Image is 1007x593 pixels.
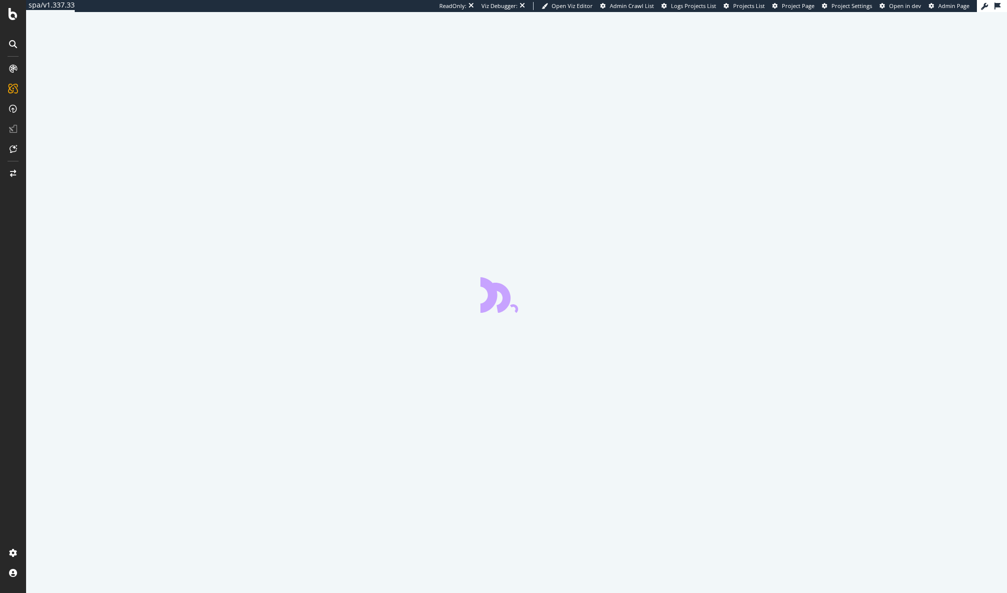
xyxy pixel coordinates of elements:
[733,2,765,10] span: Projects List
[481,2,518,10] div: Viz Debugger:
[671,2,716,10] span: Logs Projects List
[610,2,654,10] span: Admin Crawl List
[600,2,654,10] a: Admin Crawl List
[822,2,872,10] a: Project Settings
[772,2,814,10] a: Project Page
[929,2,969,10] a: Admin Page
[889,2,921,10] span: Open in dev
[542,2,593,10] a: Open Viz Editor
[782,2,814,10] span: Project Page
[724,2,765,10] a: Projects List
[831,2,872,10] span: Project Settings
[938,2,969,10] span: Admin Page
[439,2,466,10] div: ReadOnly:
[480,277,553,313] div: animation
[552,2,593,10] span: Open Viz Editor
[661,2,716,10] a: Logs Projects List
[880,2,921,10] a: Open in dev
